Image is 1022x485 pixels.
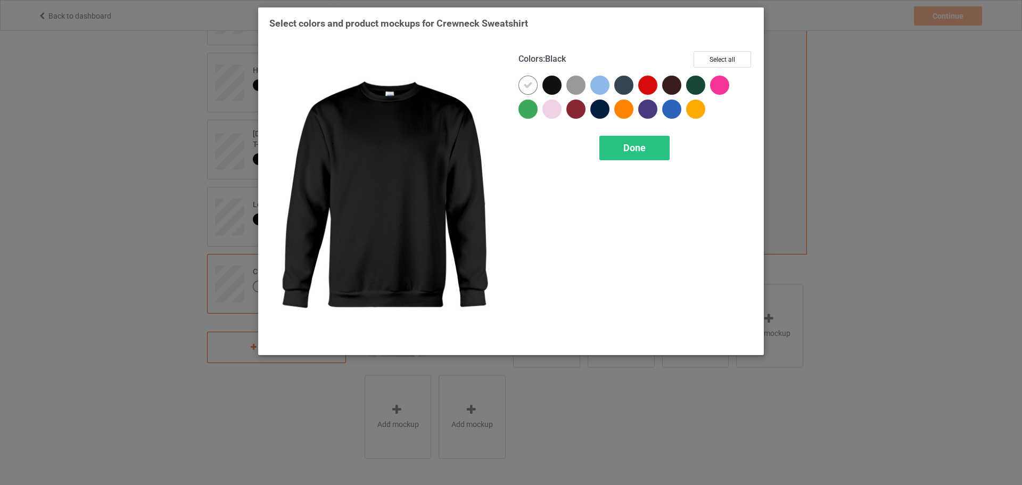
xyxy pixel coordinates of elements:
span: Done [623,142,646,153]
h4: : [518,54,566,65]
img: regular.jpg [269,51,504,344]
span: Black [545,54,566,64]
button: Select all [694,51,751,68]
span: Colors [518,54,543,64]
span: Select colors and product mockups for Crewneck Sweatshirt [269,18,528,29]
